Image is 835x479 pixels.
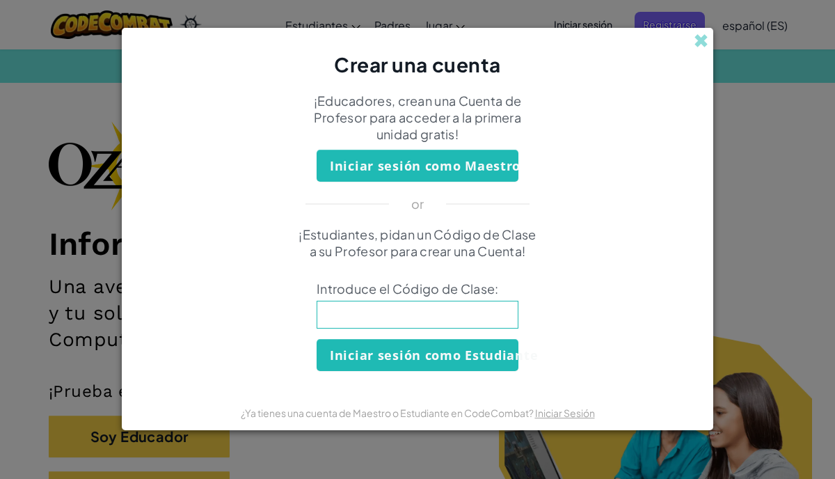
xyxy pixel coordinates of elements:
span: Introduce el Código de Clase: [317,281,518,297]
button: Iniciar sesión como Estudiante [317,339,518,371]
p: or [411,196,424,212]
p: ¡Estudiantes, pidan un Código de Clase a su Profesor para crear una Cuenta! [296,226,539,260]
span: ¿Ya tienes una cuenta de Maestro o Estudiante en CodeCombat? [241,407,535,419]
a: Iniciar Sesión [535,407,595,419]
p: ¡Educadores, crean una Cuenta de Profesor para acceder a la primera unidad gratis! [296,93,539,143]
span: Crear una cuenta [334,52,501,77]
button: Iniciar sesión como Maestro [317,150,518,182]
